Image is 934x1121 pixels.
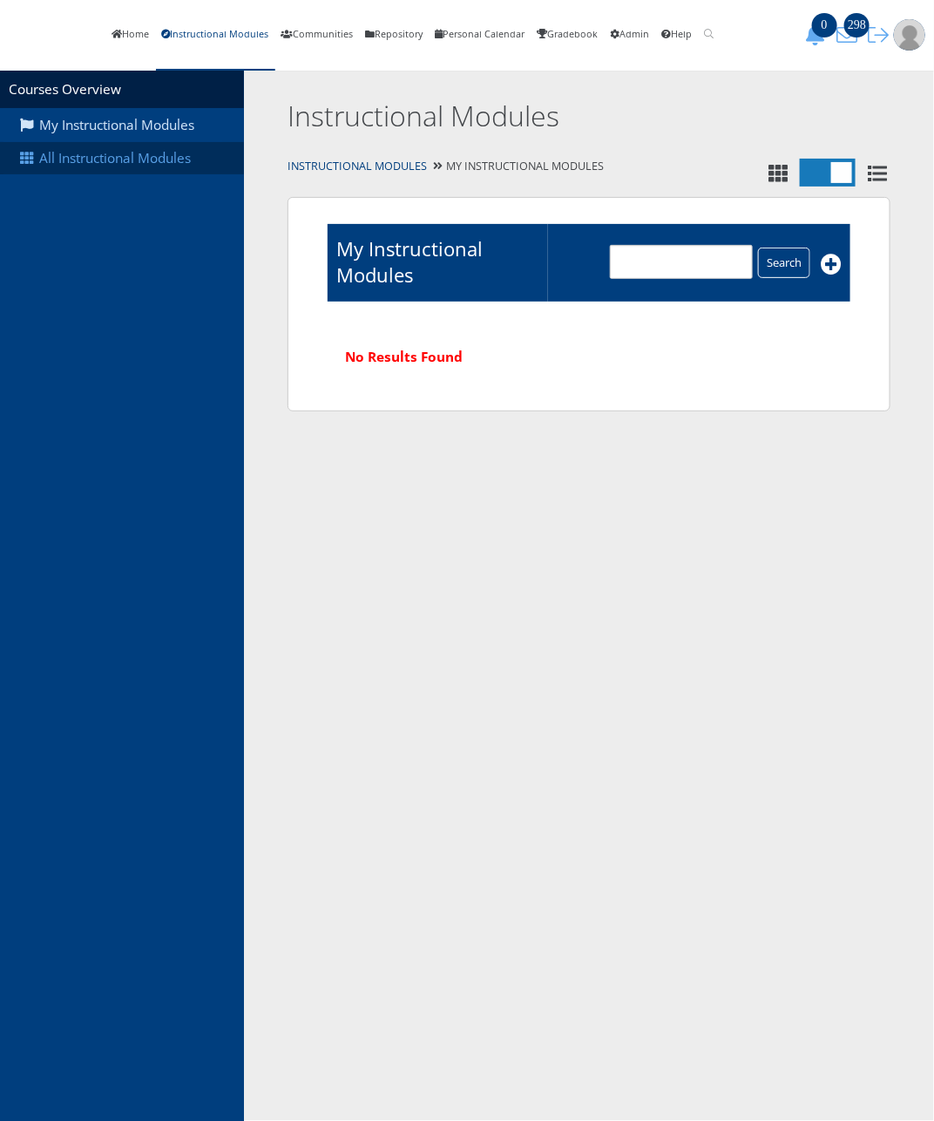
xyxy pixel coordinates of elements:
[844,13,870,37] span: 298
[328,330,850,384] div: No Results Found
[9,80,121,99] a: Courses Overview
[800,24,831,45] button: 0
[336,235,539,289] h1: My Instructional Modules
[821,254,842,275] i: Add New
[831,27,863,42] a: 298
[864,164,890,183] i: List
[800,27,831,42] a: 0
[812,13,837,37] span: 0
[244,154,934,180] div: My Instructional Modules
[894,19,925,51] img: user-profile-default-picture.png
[765,164,791,183] i: Tile
[758,248,810,278] input: Search
[288,97,773,136] h2: Instructional Modules
[288,159,427,173] a: Instructional Modules
[831,24,863,45] button: 298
